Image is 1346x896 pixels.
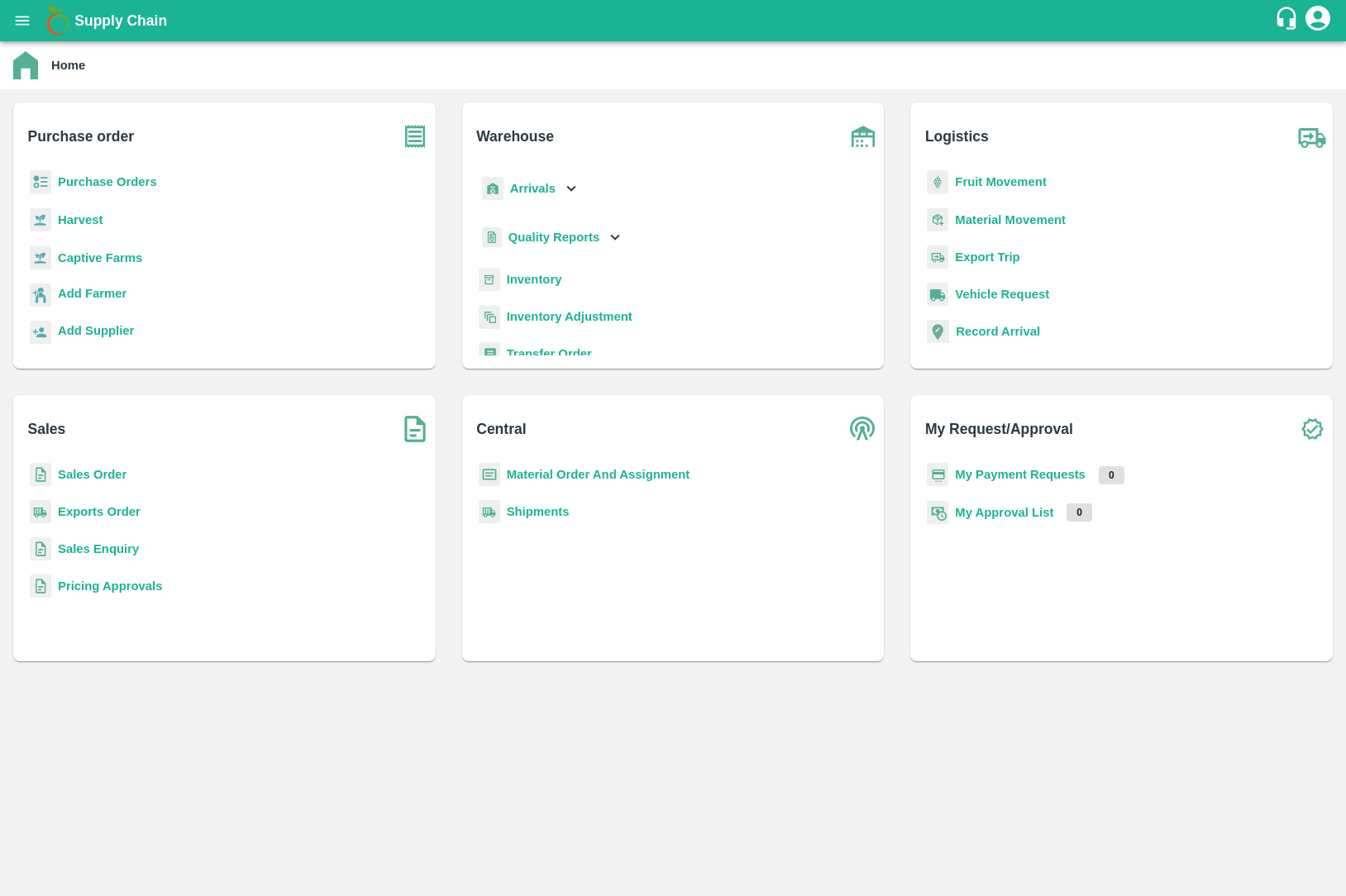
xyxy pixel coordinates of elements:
[925,125,989,148] b: Logistics
[58,542,139,555] a: Sales Enquiry
[58,322,134,344] a: Add Supplier
[508,231,600,244] b: Quality Reports
[507,310,632,323] a: Inventory Adjustment
[955,468,1086,481] a: My Payment Requests
[507,505,570,518] a: Shipments
[1303,3,1333,38] div: account of current user
[394,408,436,450] img: soSales
[30,321,51,345] img: supplier
[394,116,436,157] img: purchase
[30,537,51,561] img: sales
[927,463,948,487] img: payment
[927,170,948,194] img: fruit
[30,170,51,194] img: reciept
[479,305,500,329] img: inventory
[482,177,504,201] img: whArrival
[955,506,1053,519] a: My Approval List
[479,170,581,207] div: Arrivals
[927,245,948,269] img: delivery
[1099,466,1124,484] p: 0
[476,125,554,148] b: Warehouse
[13,51,38,79] img: home
[74,12,167,29] b: Supply Chain
[1067,503,1092,522] p: 0
[955,250,1019,264] a: Export Trip
[1291,408,1333,450] img: check
[30,245,51,270] img: harvest
[479,221,625,255] div: Quality Reports
[58,324,134,337] b: Add Supplier
[58,505,141,518] a: Exports Order
[58,579,162,593] a: Pricing Approvals
[482,227,502,248] img: qualityReport
[28,125,134,148] b: Purchase order
[927,207,948,232] img: material
[925,417,1073,441] b: My Request/Approval
[842,116,884,157] img: warehouse
[507,468,690,481] a: Material Order And Assignment
[58,287,126,300] b: Add Farmer
[956,325,1040,338] a: Record Arrival
[58,213,103,226] a: Harvest
[3,2,41,40] button: open drawer
[955,175,1047,188] a: Fruit Movement
[30,463,51,487] img: sales
[476,417,526,441] b: Central
[30,574,51,598] img: sales
[30,284,51,307] img: farmer
[507,347,592,360] a: Transfer Order
[507,273,562,286] a: Inventory
[30,500,51,524] img: shipments
[510,182,556,195] b: Arrivals
[479,500,500,524] img: shipments
[927,320,949,343] img: recordArrival
[479,268,500,292] img: whInventory
[58,284,126,307] a: Add Farmer
[58,468,126,481] a: Sales Order
[927,500,948,525] img: approval
[58,175,157,188] a: Purchase Orders
[1291,116,1333,157] img: truck
[479,463,500,487] img: centralMaterial
[1274,6,1303,36] div: customer-support
[30,207,51,232] img: harvest
[51,59,85,72] b: Home
[927,283,948,307] img: vehicle
[74,9,1274,32] a: Supply Chain
[58,251,142,265] a: Captive Farms
[842,408,884,450] img: central
[955,288,1049,301] a: Vehicle Request
[479,342,500,366] img: whTransfer
[28,417,66,441] b: Sales
[41,4,74,37] img: logo
[955,213,1066,226] a: Material Movement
